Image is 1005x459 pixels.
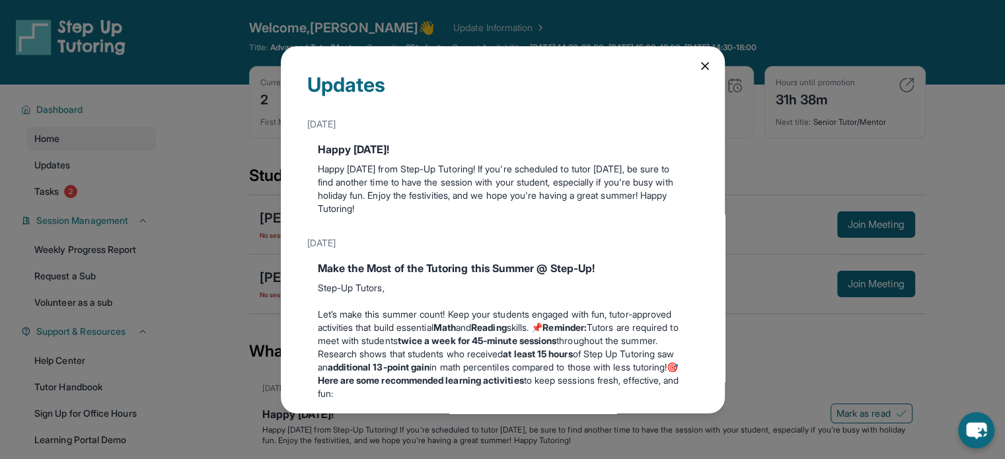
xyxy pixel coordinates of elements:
[307,73,698,112] div: Updates
[318,308,688,347] p: Let’s make this summer count! Keep your students engaged with fun, tutor-approved activities that...
[318,374,524,386] strong: Here are some recommended learning activities
[307,112,698,136] div: [DATE]
[318,141,688,157] div: Happy [DATE]!
[433,322,456,333] strong: Math
[318,260,688,276] div: Make the Most of the Tutoring this Summer @ Step-Up!
[958,412,994,448] button: chat-button
[471,322,507,333] strong: Reading
[503,348,572,359] strong: at least 15 hours
[318,281,688,295] p: Step-Up Tutors,
[318,162,688,215] p: Happy [DATE] from Step-Up Tutoring! If you're scheduled to tutor [DATE], be sure to find another ...
[307,231,698,255] div: [DATE]
[328,361,430,372] strong: additional 13-point gain
[542,322,587,333] strong: Reminder:
[318,347,688,400] p: Research shows that students who received of Step Up Tutoring saw an in math percentiles compared...
[398,335,556,346] strong: twice a week for 45-minute sessions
